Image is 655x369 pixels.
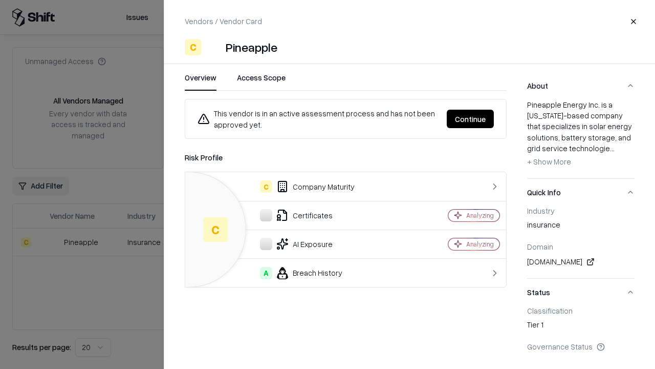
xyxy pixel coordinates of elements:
div: This vendor is in an active assessment process and has not been approved yet. [198,108,439,130]
p: Vendors / Vendor Card [185,16,262,27]
span: ... [610,143,615,153]
img: Pineapple [205,39,222,55]
div: Quick Info [527,206,635,278]
div: Analyzing [466,240,494,249]
button: About [527,72,635,99]
div: [DOMAIN_NAME] [527,256,635,268]
div: Classification [527,306,635,315]
div: Certificates [193,209,412,221]
div: Governance Status [527,342,635,351]
button: Overview [185,72,216,91]
button: + Show More [527,154,571,170]
div: Analyzing [466,211,494,220]
div: Tier 1 [527,319,635,334]
div: A [260,267,272,279]
div: About [527,99,635,178]
div: Company Maturity [193,180,412,193]
button: Quick Info [527,179,635,206]
button: Continue [447,110,494,128]
button: Access Scope [237,72,286,91]
div: C [260,180,272,193]
button: Status [527,279,635,306]
div: AI Exposure [193,238,412,250]
div: Breach History [193,267,412,279]
div: Pineapple [226,39,277,55]
div: insurance [527,219,635,234]
span: + Show More [527,157,571,166]
div: Industry [527,206,635,215]
div: C [185,39,201,55]
div: Domain [527,242,635,251]
div: C [203,217,228,242]
div: Risk Profile [185,151,507,163]
div: Pineapple Energy Inc. is a [US_STATE]-based company that specializes in solar energy solutions, b... [527,99,635,170]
